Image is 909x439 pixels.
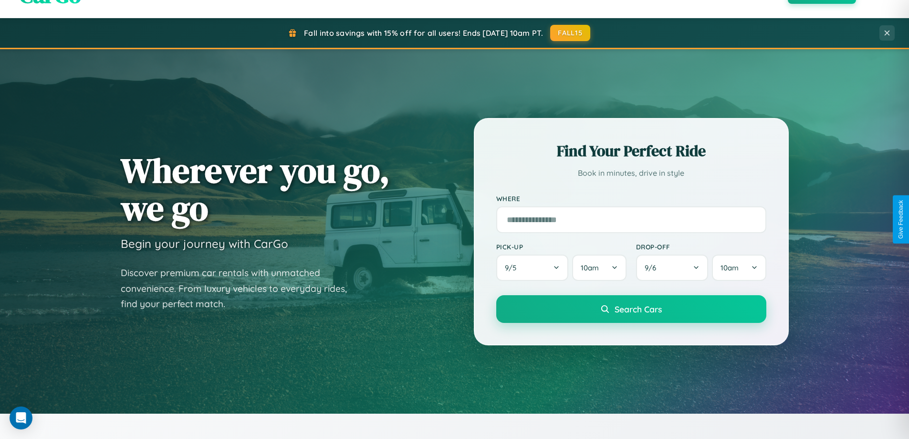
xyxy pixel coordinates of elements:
span: Search Cars [615,304,662,314]
button: FALL15 [550,25,590,41]
span: 10am [581,263,599,272]
button: 10am [712,255,766,281]
h3: Begin your journey with CarGo [121,236,288,251]
p: Book in minutes, drive in style [496,166,766,180]
h2: Find Your Perfect Ride [496,140,766,161]
h1: Wherever you go, we go [121,151,390,227]
button: Search Cars [496,295,766,323]
span: 9 / 6 [645,263,661,272]
span: Fall into savings with 15% off for all users! Ends [DATE] 10am PT. [304,28,543,38]
button: 9/6 [636,255,709,281]
span: 9 / 5 [505,263,521,272]
div: Open Intercom Messenger [10,407,32,429]
label: Where [496,194,766,203]
button: 10am [572,255,626,281]
span: 10am [721,263,739,272]
label: Drop-off [636,243,766,251]
div: Give Feedback [898,200,904,239]
label: Pick-up [496,243,627,251]
button: 9/5 [496,255,569,281]
p: Discover premium car rentals with unmatched convenience. From luxury vehicles to everyday rides, ... [121,265,359,312]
